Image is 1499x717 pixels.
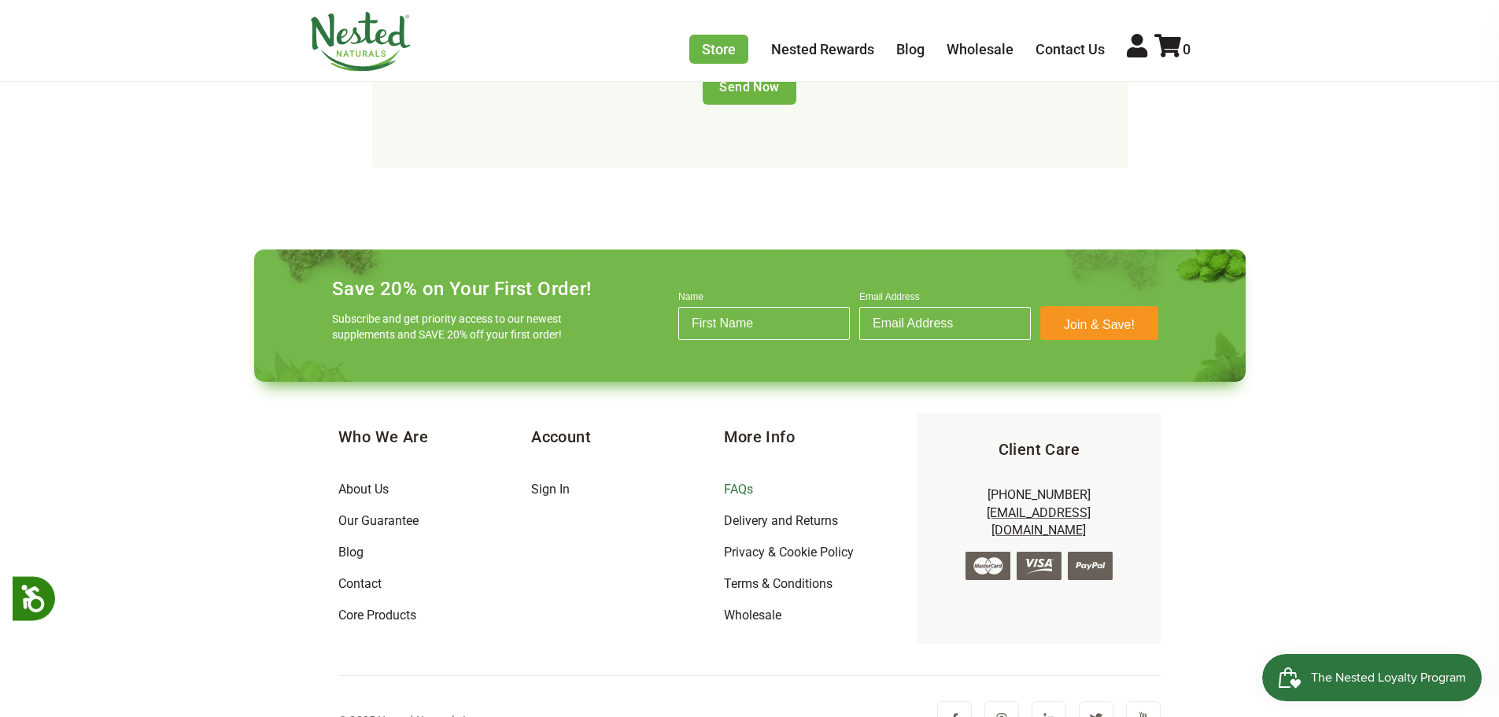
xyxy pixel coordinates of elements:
img: Nested Naturals [309,12,412,72]
a: About Us [338,482,389,497]
a: [EMAIL_ADDRESS][DOMAIN_NAME] [987,505,1091,538]
a: Wholesale [724,608,781,623]
a: Blog [896,41,925,57]
span: 0 [1183,41,1191,57]
a: Privacy & Cookie Policy [724,545,854,560]
a: Sign In [531,482,570,497]
a: Delivery and Returns [724,513,838,528]
h5: Client Care [943,438,1135,460]
a: [PHONE_NUMBER] [988,487,1091,502]
label: Name [678,291,850,307]
a: Contact Us [1036,41,1105,57]
input: First Name [678,307,850,340]
h5: Who We Are [338,426,531,448]
iframe: Button to open loyalty program pop-up [1262,654,1483,701]
p: Subscribe and get priority access to our newest supplements and SAVE 20% off your first order! [332,311,568,342]
h5: More Info [724,426,917,448]
a: Core Products [338,608,416,623]
a: Our Guarantee [338,513,419,528]
a: Terms & Conditions [724,576,833,591]
img: credit-cards.png [965,552,1113,580]
a: Store [689,35,748,64]
a: Nested Rewards [771,41,874,57]
input: Send Now [703,70,796,105]
h4: Save 20% on Your First Order! [332,278,592,300]
button: Join & Save! [1040,306,1158,340]
a: 0 [1154,41,1191,57]
input: Email Address [859,307,1031,340]
a: FAQs [724,482,753,497]
a: Blog [338,545,364,560]
a: Wholesale [947,41,1013,57]
a: Contact [338,576,382,591]
h5: Account [531,426,724,448]
label: Email Address [859,291,1031,307]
